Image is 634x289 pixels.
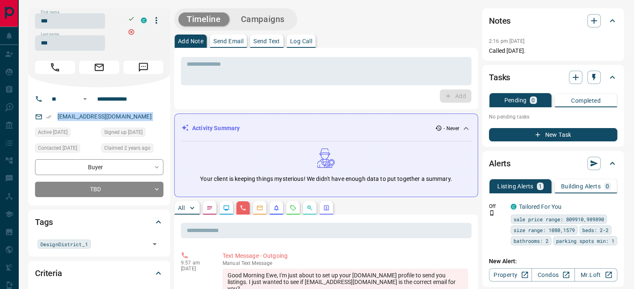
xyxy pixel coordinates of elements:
[504,97,526,103] p: Pending
[38,144,77,152] span: Contacted [DATE]
[223,252,468,260] p: Text Message - Outgoing
[290,38,312,44] p: Log Call
[38,128,68,136] span: Active [DATE]
[41,10,59,15] label: First name
[489,71,510,84] h2: Tasks
[556,237,614,245] span: parking spots min: 1
[511,204,516,210] div: condos.ca
[58,113,152,120] a: [EMAIL_ADDRESS][DOMAIN_NAME]
[306,205,313,211] svg: Opportunities
[489,14,511,27] h2: Notes
[514,215,604,223] span: sale price range: 809910,989890
[223,205,230,211] svg: Lead Browsing Activity
[514,226,575,234] span: size range: 1080,1579
[41,32,59,37] label: Last name
[571,98,601,104] p: Completed
[582,226,609,234] span: beds: 2-2
[489,11,617,31] div: Notes
[35,182,163,197] div: TBD
[323,205,330,211] svg: Agent Actions
[178,12,229,26] button: Timeline
[489,67,617,87] div: Tasks
[104,128,143,136] span: Signed up [DATE]
[178,38,203,44] p: Add Note
[489,210,495,216] svg: Push Notification Only
[223,260,468,266] p: Text Message
[35,159,163,175] div: Buyer
[178,205,185,211] p: All
[489,157,511,170] h2: Alerts
[290,205,296,211] svg: Requests
[253,38,280,44] p: Send Text
[489,38,524,44] p: 2:16 pm [DATE]
[46,114,52,120] svg: Email Verified
[35,263,163,283] div: Criteria
[233,12,293,26] button: Campaigns
[489,47,617,55] p: Called [DATE].
[35,267,62,280] h2: Criteria
[519,203,561,210] a: Tailored For You
[489,111,617,123] p: No pending tasks
[489,268,532,282] a: Property
[213,38,243,44] p: Send Email
[514,237,549,245] span: bathrooms: 2
[489,128,617,141] button: New Task
[35,128,97,139] div: Mon Aug 29 2022
[35,215,53,229] h2: Tags
[79,61,119,74] span: Email
[101,128,163,139] div: Mon Aug 29 2022
[531,97,535,103] p: 0
[531,268,574,282] a: Condos
[489,257,617,266] p: New Alert:
[206,205,213,211] svg: Notes
[123,61,163,74] span: Message
[141,17,147,23] div: condos.ca
[240,205,246,211] svg: Calls
[273,205,280,211] svg: Listing Alerts
[223,260,240,266] span: manual
[497,183,534,189] p: Listing Alerts
[574,268,617,282] a: Mr.Loft
[104,144,150,152] span: Claimed 2 years ago
[181,266,210,272] p: [DATE]
[200,175,452,183] p: Your client is keeping things mysterious! We didn't have enough data to put together a summary.
[35,212,163,232] div: Tags
[80,94,90,104] button: Open
[181,121,471,136] div: Activity Summary- Never
[192,124,240,133] p: Activity Summary
[40,240,88,248] span: DesignDistrict_1
[256,205,263,211] svg: Emails
[35,61,75,74] span: Call
[181,260,210,266] p: 9:57 am
[149,238,160,250] button: Open
[539,183,542,189] p: 1
[489,153,617,173] div: Alerts
[606,183,609,189] p: 0
[561,183,601,189] p: Building Alerts
[101,143,163,155] div: Mon Aug 29 2022
[444,125,459,132] p: - Never
[35,143,97,155] div: Tue Aug 30 2022
[489,203,506,210] p: Off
